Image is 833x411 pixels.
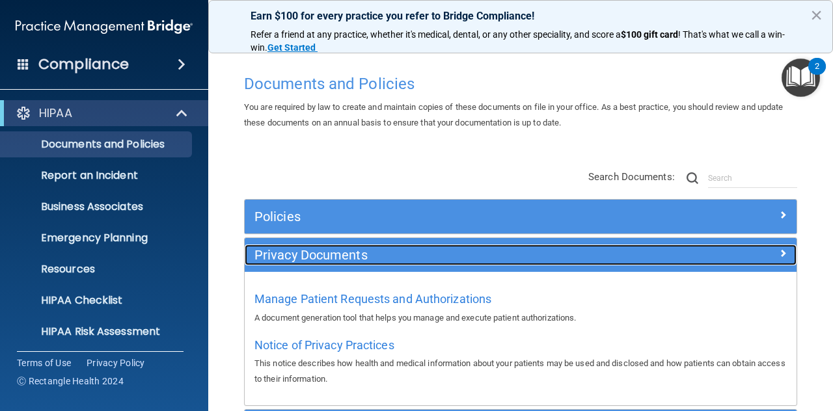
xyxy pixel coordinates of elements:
[8,325,186,338] p: HIPAA Risk Assessment
[588,171,675,183] span: Search Documents:
[8,169,186,182] p: Report an Incident
[254,209,649,224] h5: Policies
[251,29,621,40] span: Refer a friend at any practice, whether it's medical, dental, or any other speciality, and score a
[87,356,145,369] a: Privacy Policy
[254,356,787,387] p: This notice describes how health and medical information about your patients may be used and disc...
[254,206,787,227] a: Policies
[251,10,791,22] p: Earn $100 for every practice you refer to Bridge Compliance!
[254,292,491,306] span: Manage Patient Requests and Authorizations
[782,59,820,97] button: Open Resource Center, 2 new notifications
[621,29,678,40] strong: $100 gift card
[687,172,698,184] img: ic-search.3b580494.png
[38,55,129,73] h4: Compliance
[244,75,797,92] h4: Documents and Policies
[8,232,186,245] p: Emergency Planning
[254,245,787,265] a: Privacy Documents
[267,42,318,53] a: Get Started
[267,42,316,53] strong: Get Started
[8,294,186,307] p: HIPAA Checklist
[251,29,785,53] span: ! That's what we call a win-win.
[815,66,819,83] div: 2
[254,338,394,352] span: Notice of Privacy Practices
[8,263,186,276] p: Resources
[254,310,787,326] p: A document generation tool that helps you manage and execute patient authorizations.
[244,102,784,127] span: You are required by law to create and maintain copies of these documents on file in your office. ...
[17,356,71,369] a: Terms of Use
[708,168,797,188] input: Search
[254,295,491,305] a: Manage Patient Requests and Authorizations
[8,138,186,151] p: Documents and Policies
[39,105,72,121] p: HIPAA
[17,375,124,388] span: Ⓒ Rectangle Health 2024
[16,14,193,40] img: PMB logo
[8,200,186,213] p: Business Associates
[254,248,649,262] h5: Privacy Documents
[810,5,823,25] button: Close
[16,105,189,121] a: HIPAA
